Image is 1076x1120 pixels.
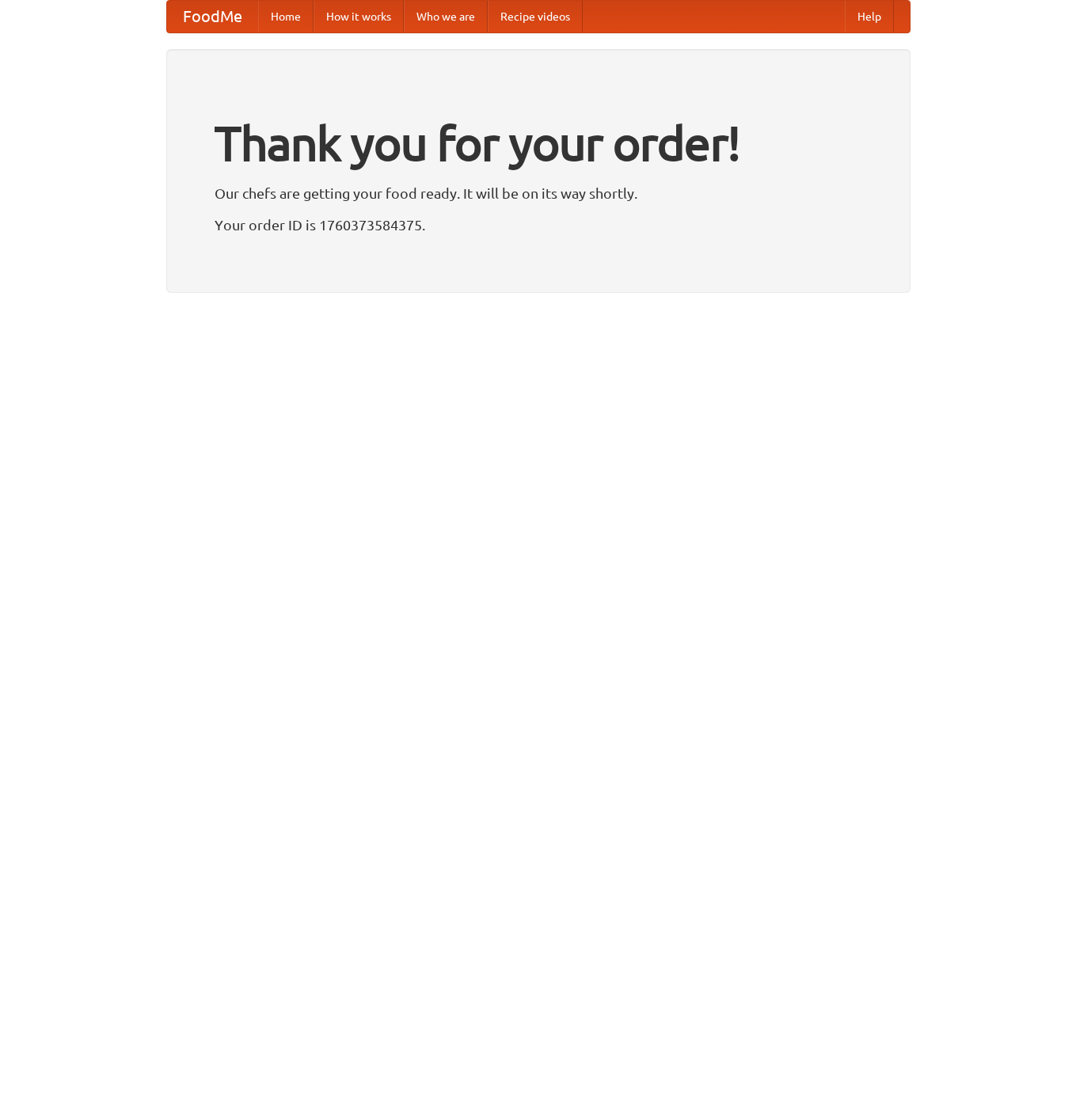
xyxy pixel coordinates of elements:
p: Our chefs are getting your food ready. It will be on its way shortly. [215,181,862,205]
a: Recipe videos [488,1,583,32]
a: Who we are [404,1,488,32]
a: Help [845,1,894,32]
a: How it works [314,1,404,32]
p: Your order ID is 1760373584375. [215,213,862,237]
h1: Thank you for your order! [215,105,862,181]
a: Home [258,1,314,32]
a: FoodMe [167,1,258,32]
